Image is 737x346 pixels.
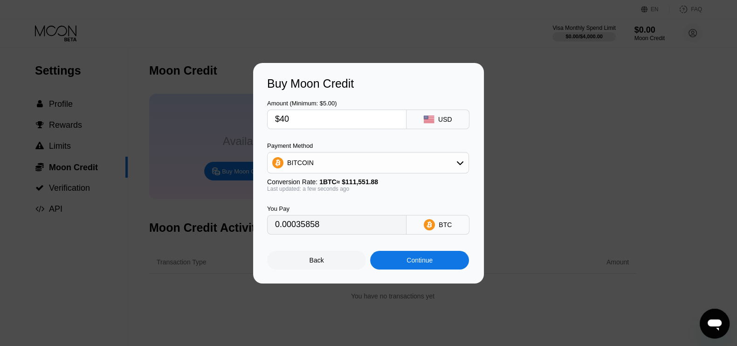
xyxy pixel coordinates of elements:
[268,153,468,172] div: BITCOIN
[275,110,399,129] input: $0.00
[700,309,730,339] iframe: Button to launch messaging window
[287,159,314,166] div: BITCOIN
[267,142,469,149] div: Payment Method
[439,221,452,228] div: BTC
[319,178,378,186] span: 1 BTC ≈ $111,551.88
[310,256,324,264] div: Back
[267,251,366,270] div: Back
[267,100,406,107] div: Amount (Minimum: $5.00)
[267,205,406,212] div: You Pay
[267,186,469,192] div: Last updated: a few seconds ago
[406,256,433,264] div: Continue
[370,251,469,270] div: Continue
[267,178,469,186] div: Conversion Rate:
[267,77,470,90] div: Buy Moon Credit
[438,116,452,123] div: USD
